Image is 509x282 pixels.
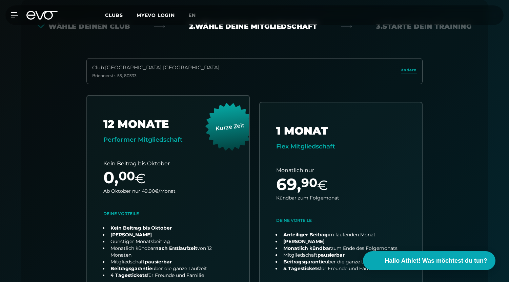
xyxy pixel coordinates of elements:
[188,11,204,19] a: en
[105,12,123,18] span: Clubs
[188,12,196,18] span: en
[92,64,220,72] div: Club : [GEOGRAPHIC_DATA] [GEOGRAPHIC_DATA]
[105,12,137,18] a: Clubs
[363,251,495,270] button: Hallo Athlet! Was möchtest du tun?
[401,67,417,73] span: ändern
[385,256,487,265] span: Hallo Athlet! Was möchtest du tun?
[401,67,417,75] a: ändern
[137,12,175,18] a: MYEVO LOGIN
[92,73,220,78] div: Briennerstr. 55 , 80333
